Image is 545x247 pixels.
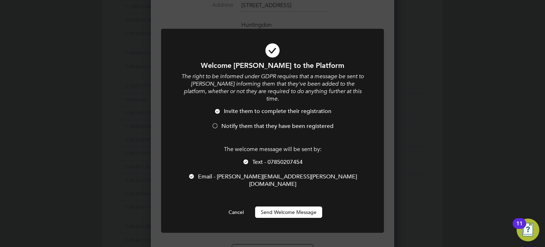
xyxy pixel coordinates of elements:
[181,73,364,102] i: The right to be informed under GDPR requires that a message be sent to [PERSON_NAME] informing th...
[255,206,322,218] button: Send Welcome Message
[516,224,523,233] div: 11
[252,159,303,166] span: Text - 07850207454
[224,108,331,115] span: Invite them to complete their registration
[517,219,539,241] button: Open Resource Center, 11 new notifications
[180,146,365,153] p: The welcome message will be sent by:
[223,206,249,218] button: Cancel
[221,123,334,130] span: Notify them that they have been registered
[198,173,357,188] span: Email - [PERSON_NAME][EMAIL_ADDRESS][PERSON_NAME][DOMAIN_NAME]
[180,61,365,70] h1: Welcome [PERSON_NAME] to the Platform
